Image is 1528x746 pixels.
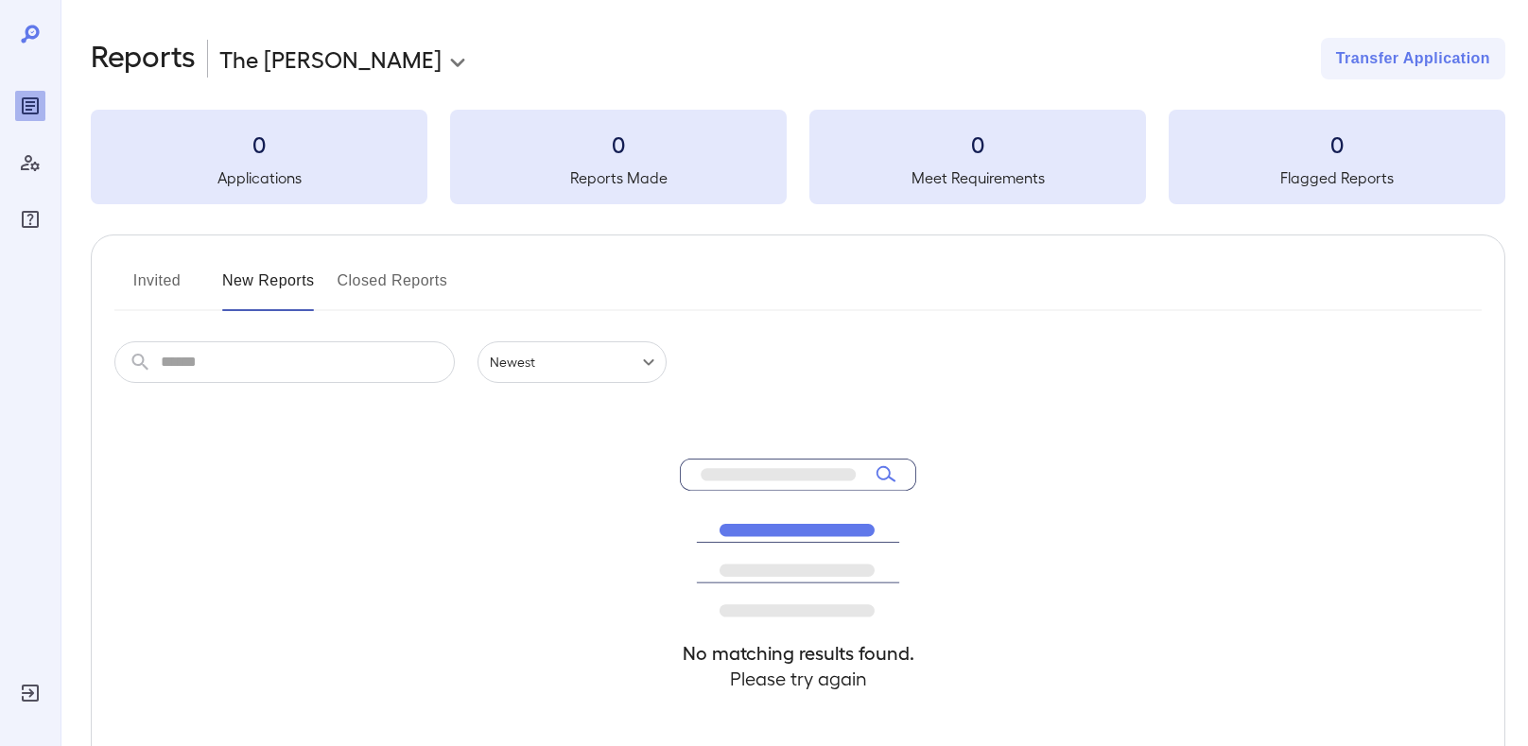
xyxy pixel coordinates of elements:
[1169,129,1505,159] h3: 0
[450,129,787,159] h3: 0
[680,640,916,666] h4: No matching results found.
[91,110,1505,204] summary: 0Applications0Reports Made0Meet Requirements0Flagged Reports
[809,166,1146,189] h5: Meet Requirements
[219,43,442,74] p: The [PERSON_NAME]
[114,266,200,311] button: Invited
[15,147,45,178] div: Manage Users
[222,266,315,311] button: New Reports
[15,678,45,708] div: Log Out
[450,166,787,189] h5: Reports Made
[338,266,448,311] button: Closed Reports
[91,129,427,159] h3: 0
[1321,38,1505,79] button: Transfer Application
[15,204,45,234] div: FAQ
[1169,166,1505,189] h5: Flagged Reports
[477,341,667,383] div: Newest
[91,38,196,79] h2: Reports
[680,666,916,691] h4: Please try again
[809,129,1146,159] h3: 0
[91,166,427,189] h5: Applications
[15,91,45,121] div: Reports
